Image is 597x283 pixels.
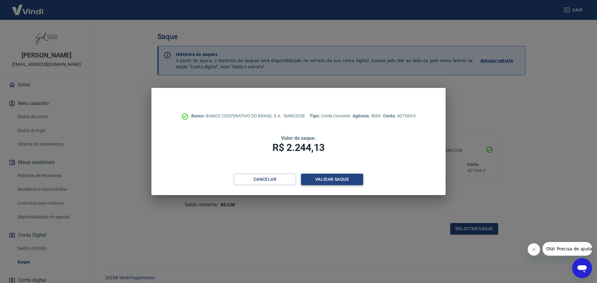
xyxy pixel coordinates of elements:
iframe: Mensagem da empresa [543,242,592,256]
p: Conta Corrente [310,113,350,119]
button: Validar saque [301,174,363,185]
span: Olá! Precisa de ajuda? [4,4,52,9]
iframe: Fechar mensagem [528,243,540,256]
p: 407369-0 [383,113,415,119]
span: Banco: [191,113,206,118]
span: R$ 2.244,13 [272,142,325,153]
span: Tipo: [310,113,321,118]
span: Valor do saque: [281,135,316,141]
iframe: Botão para abrir a janela de mensagens [572,258,592,278]
p: BANCO COOPERATIVO DO BRASIL S.A. - BANCOOB [191,113,305,119]
span: Agência: [353,113,371,118]
span: Conta: [383,113,397,118]
button: Cancelar [234,174,296,185]
p: 3069 [353,113,381,119]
